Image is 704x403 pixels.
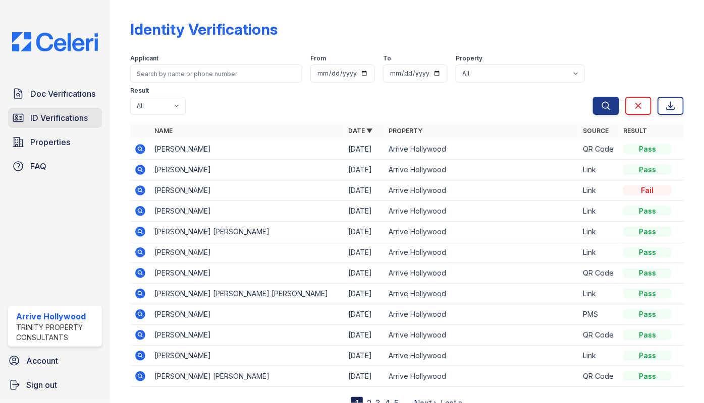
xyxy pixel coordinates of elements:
td: Arrive Hollywood [385,139,579,160]
td: QR Code [579,139,619,160]
td: [DATE] [345,325,385,346]
td: [PERSON_NAME] [150,201,344,222]
div: Pass [623,309,672,319]
a: Property [389,127,423,135]
label: From [310,54,326,62]
td: Arrive Hollywood [385,242,579,263]
td: Link [579,180,619,201]
td: Link [579,201,619,222]
td: Link [579,242,619,263]
div: Pass [623,227,672,237]
td: [PERSON_NAME] [150,263,344,284]
td: [DATE] [345,222,385,242]
div: Pass [623,247,672,257]
td: Arrive Hollywood [385,222,579,242]
div: Identity Verifications [130,20,278,38]
div: Pass [623,268,672,278]
td: [PERSON_NAME] [150,242,344,263]
td: Arrive Hollywood [385,284,579,304]
td: Arrive Hollywood [385,366,579,387]
td: Arrive Hollywood [385,346,579,366]
td: [PERSON_NAME] [150,180,344,201]
span: FAQ [30,160,46,172]
td: [DATE] [345,304,385,325]
td: Link [579,284,619,304]
a: Name [154,127,173,135]
td: [PERSON_NAME] [150,325,344,346]
a: Result [623,127,647,135]
td: [DATE] [345,160,385,180]
a: Sign out [4,375,106,395]
td: [DATE] [345,263,385,284]
td: Arrive Hollywood [385,180,579,201]
a: ID Verifications [8,108,102,128]
td: [PERSON_NAME] [150,304,344,325]
td: [PERSON_NAME] [PERSON_NAME] [150,366,344,387]
td: [DATE] [345,242,385,263]
a: Doc Verifications [8,84,102,104]
div: Pass [623,289,672,299]
td: [DATE] [345,180,385,201]
td: [DATE] [345,346,385,366]
span: Properties [30,136,70,148]
td: [PERSON_NAME] [PERSON_NAME] [PERSON_NAME] [150,284,344,304]
div: Pass [623,330,672,340]
div: Fail [623,185,672,195]
div: Pass [623,165,672,175]
td: [DATE] [345,201,385,222]
td: [PERSON_NAME] [150,139,344,160]
label: Applicant [130,54,158,62]
label: To [383,54,391,62]
a: FAQ [8,156,102,176]
td: Arrive Hollywood [385,160,579,180]
td: Arrive Hollywood [385,304,579,325]
div: Trinity Property Consultants [16,322,98,343]
td: [PERSON_NAME] [150,346,344,366]
input: Search by name or phone number [130,64,302,83]
td: Arrive Hollywood [385,325,579,346]
td: QR Code [579,263,619,284]
img: CE_Logo_Blue-a8612792a0a2168367f1c8372b55b34899dd931a85d93a1a3d3e32e68fde9ad4.png [4,32,106,51]
td: Link [579,222,619,242]
span: Doc Verifications [30,88,95,100]
td: QR Code [579,325,619,346]
a: Source [583,127,609,135]
td: [PERSON_NAME] [150,160,344,180]
a: Properties [8,132,102,152]
span: Account [26,355,58,367]
span: ID Verifications [30,112,88,124]
td: Arrive Hollywood [385,263,579,284]
label: Result [130,87,149,95]
td: [DATE] [345,139,385,160]
div: Arrive Hollywood [16,310,98,322]
td: [PERSON_NAME] [PERSON_NAME] [150,222,344,242]
td: Link [579,160,619,180]
div: Pass [623,144,672,154]
a: Date ▼ [349,127,373,135]
label: Property [456,54,482,62]
div: Pass [623,351,672,361]
a: Account [4,351,106,371]
div: Pass [623,371,672,381]
td: [DATE] [345,366,385,387]
td: QR Code [579,366,619,387]
td: [DATE] [345,284,385,304]
td: Arrive Hollywood [385,201,579,222]
td: Link [579,346,619,366]
span: Sign out [26,379,57,391]
div: Pass [623,206,672,216]
td: PMS [579,304,619,325]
